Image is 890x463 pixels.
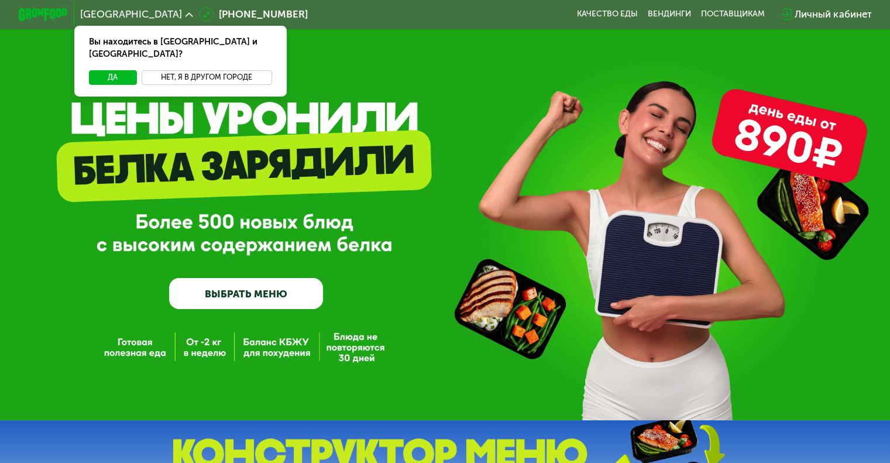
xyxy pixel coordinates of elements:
[199,7,308,22] a: [PHONE_NUMBER]
[142,70,272,85] button: Нет, я в другом городе
[80,9,182,19] span: [GEOGRAPHIC_DATA]
[701,9,765,19] div: поставщикам
[74,26,287,70] div: Вы находитесь в [GEOGRAPHIC_DATA] и [GEOGRAPHIC_DATA]?
[795,7,871,22] div: Личный кабинет
[89,70,136,85] button: Да
[169,278,323,309] a: ВЫБРАТЬ МЕНЮ
[648,9,691,19] a: Вендинги
[577,9,638,19] a: Качество еды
